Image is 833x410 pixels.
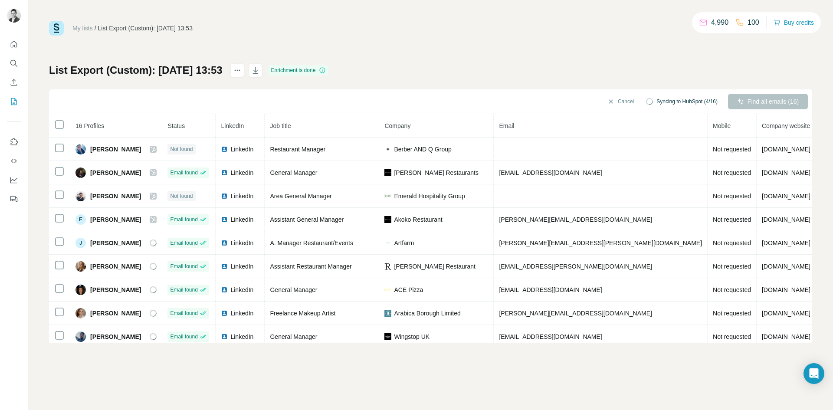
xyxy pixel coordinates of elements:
[499,333,602,340] span: [EMAIL_ADDRESS][DOMAIN_NAME]
[748,17,759,28] p: 100
[270,333,317,340] span: General Manager
[170,169,197,177] span: Email found
[499,263,652,270] span: [EMAIL_ADDRESS][PERSON_NAME][DOMAIN_NAME]
[601,94,640,109] button: Cancel
[7,172,21,188] button: Dashboard
[394,168,479,177] span: [PERSON_NAME] Restaurants
[762,286,810,293] span: [DOMAIN_NAME]
[221,263,228,270] img: LinkedIn logo
[713,169,751,176] span: Not requested
[803,363,824,384] div: Open Intercom Messenger
[394,285,423,294] span: ACE Pizza
[394,332,430,341] span: Wingstop UK
[384,216,391,223] img: company-logo
[170,216,197,223] span: Email found
[270,286,317,293] span: General Manager
[49,63,223,77] h1: List Export (Custom): [DATE] 13:53
[90,285,141,294] span: [PERSON_NAME]
[221,286,228,293] img: LinkedIn logo
[170,239,197,247] span: Email found
[762,193,810,200] span: [DOMAIN_NAME]
[713,263,751,270] span: Not requested
[762,310,810,317] span: [DOMAIN_NAME]
[762,239,810,246] span: [DOMAIN_NAME]
[270,193,331,200] span: Area General Manager
[384,239,391,246] img: company-logo
[230,63,244,77] button: actions
[394,239,414,247] span: Artfarm
[75,261,86,272] img: Avatar
[394,192,465,200] span: Emerald Hospitality Group
[221,169,228,176] img: LinkedIn logo
[713,193,751,200] span: Not requested
[762,333,810,340] span: [DOMAIN_NAME]
[230,262,253,271] span: LinkedIn
[95,24,96,33] li: /
[7,56,21,71] button: Search
[384,310,391,317] img: company-logo
[75,214,86,225] div: E
[713,216,751,223] span: Not requested
[499,169,602,176] span: [EMAIL_ADDRESS][DOMAIN_NAME]
[49,21,64,36] img: Surfe Logo
[713,333,751,340] span: Not requested
[221,333,228,340] img: LinkedIn logo
[762,122,810,129] span: Company website
[713,146,751,153] span: Not requested
[7,134,21,150] button: Use Surfe on LinkedIn
[75,238,86,248] div: J
[75,331,86,342] img: Avatar
[170,262,197,270] span: Email found
[221,239,228,246] img: LinkedIn logo
[75,191,86,201] img: Avatar
[75,308,86,318] img: Avatar
[774,16,814,29] button: Buy credits
[90,239,141,247] span: [PERSON_NAME]
[713,239,751,246] span: Not requested
[230,168,253,177] span: LinkedIn
[270,216,344,223] span: Assistant General Manager
[394,145,451,154] span: Berber AND Q Group
[75,285,86,295] img: Avatar
[221,146,228,153] img: LinkedIn logo
[167,122,185,129] span: Status
[170,192,193,200] span: Not found
[384,263,391,270] img: company-logo
[230,285,253,294] span: LinkedIn
[270,122,291,129] span: Job title
[90,168,141,177] span: [PERSON_NAME]
[394,262,476,271] span: [PERSON_NAME] Restaurant
[270,263,351,270] span: Assistant Restaurant Manager
[170,333,197,341] span: Email found
[221,122,244,129] span: LinkedIn
[230,239,253,247] span: LinkedIn
[221,216,228,223] img: LinkedIn logo
[394,309,460,318] span: Arabica Borough Limited
[170,286,197,294] span: Email found
[270,169,317,176] span: General Manager
[230,215,253,224] span: LinkedIn
[762,263,810,270] span: [DOMAIN_NAME]
[384,289,391,291] img: company-logo
[75,122,104,129] span: 16 Profiles
[270,146,325,153] span: Restaurant Manager
[7,9,21,23] img: Avatar
[170,309,197,317] span: Email found
[713,286,751,293] span: Not requested
[90,192,141,200] span: [PERSON_NAME]
[7,153,21,169] button: Use Surfe API
[499,239,702,246] span: [PERSON_NAME][EMAIL_ADDRESS][PERSON_NAME][DOMAIN_NAME]
[762,169,810,176] span: [DOMAIN_NAME]
[384,169,391,176] img: company-logo
[656,98,718,105] span: Syncing to HubSpot (4/16)
[711,17,728,28] p: 4,990
[230,145,253,154] span: LinkedIn
[713,310,751,317] span: Not requested
[90,145,141,154] span: [PERSON_NAME]
[269,65,329,75] div: Enrichment is done
[270,310,335,317] span: Freelance Makeup Artist
[762,216,810,223] span: [DOMAIN_NAME]
[7,36,21,52] button: Quick start
[713,122,731,129] span: Mobile
[90,332,141,341] span: [PERSON_NAME]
